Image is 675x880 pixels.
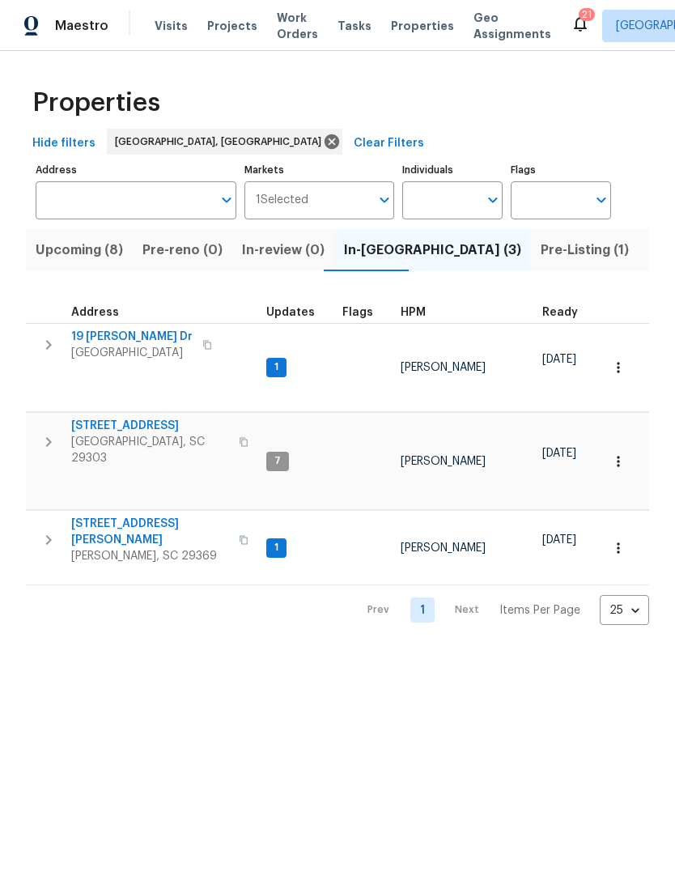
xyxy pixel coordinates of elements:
span: Geo Assignments [473,10,551,42]
span: 7 [268,454,287,468]
span: [DATE] [542,534,576,546]
span: Address [71,307,119,318]
a: Goto page 1 [410,597,435,623]
span: Pre-reno (0) [142,239,223,261]
span: 19 [PERSON_NAME] Dr [71,329,193,345]
span: Maestro [55,18,108,34]
span: Pre-Listing (1) [541,239,629,261]
span: 1 [268,360,285,374]
label: Flags [511,165,611,175]
label: Address [36,165,236,175]
span: [GEOGRAPHIC_DATA] [71,345,193,361]
div: [GEOGRAPHIC_DATA], [GEOGRAPHIC_DATA] [107,129,342,155]
button: Open [215,189,238,211]
span: [STREET_ADDRESS] [71,418,229,434]
span: [PERSON_NAME], SC 29369 [71,548,229,564]
span: Ready [542,307,578,318]
div: 21 [582,6,592,23]
span: [GEOGRAPHIC_DATA], SC 29303 [71,434,229,466]
span: [PERSON_NAME] [401,362,486,373]
span: Properties [391,18,454,34]
span: In-review (0) [242,239,325,261]
span: Work Orders [277,10,318,42]
span: Hide filters [32,134,96,154]
span: [STREET_ADDRESS][PERSON_NAME] [71,516,229,548]
span: [DATE] [542,354,576,365]
div: 25 [600,589,649,631]
span: Visits [155,18,188,34]
button: Open [482,189,504,211]
div: Earliest renovation start date (first business day after COE or Checkout) [542,307,592,318]
span: Tasks [337,20,371,32]
button: Open [590,189,613,211]
button: Open [373,189,396,211]
span: Clear Filters [354,134,424,154]
span: In-[GEOGRAPHIC_DATA] (3) [344,239,521,261]
span: Properties [32,95,160,111]
span: HPM [401,307,426,318]
span: [PERSON_NAME] [401,456,486,467]
span: Projects [207,18,257,34]
button: Clear Filters [347,129,431,159]
span: 1 Selected [256,193,308,207]
span: [PERSON_NAME] [401,542,486,554]
span: Flags [342,307,373,318]
label: Markets [244,165,395,175]
span: Upcoming (8) [36,239,123,261]
label: Individuals [402,165,503,175]
nav: Pagination Navigation [352,595,649,625]
p: Items Per Page [499,602,580,619]
span: 1 [268,541,285,555]
span: [GEOGRAPHIC_DATA], [GEOGRAPHIC_DATA] [115,134,328,150]
span: Updates [266,307,315,318]
span: [DATE] [542,448,576,459]
button: Hide filters [26,129,102,159]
